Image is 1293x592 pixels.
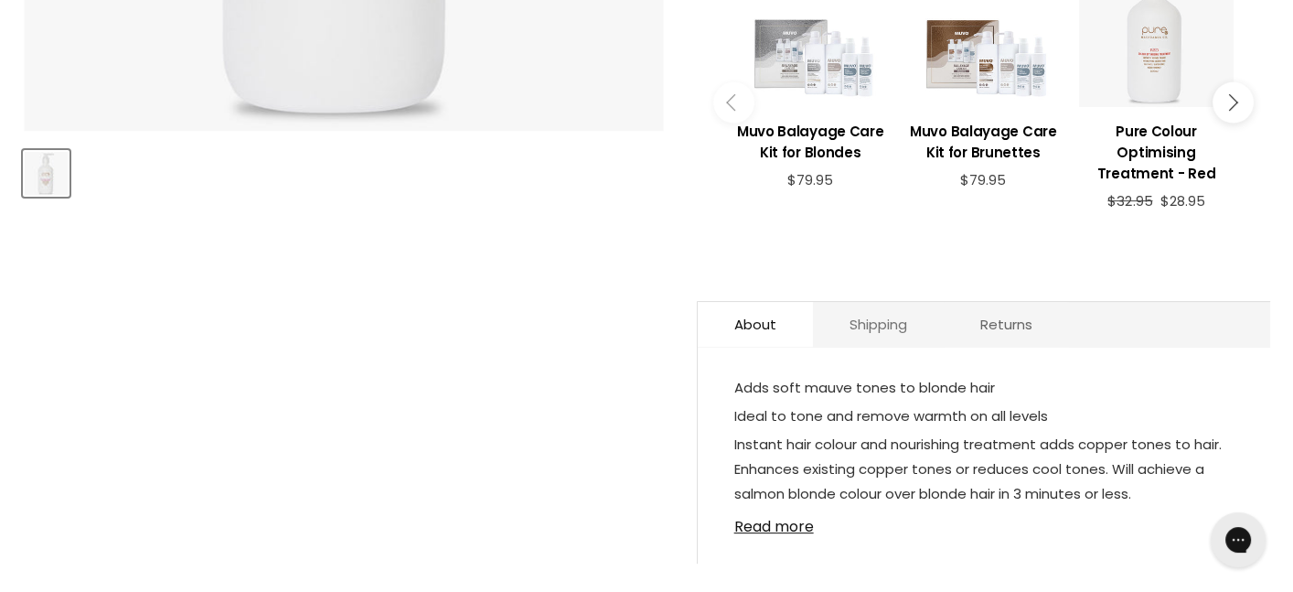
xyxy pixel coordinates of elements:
[23,150,69,197] button: Pure Colour Optimising Treatment - Mulberry Orchid
[25,152,68,195] img: Pure Colour Optimising Treatment - Mulberry Orchid
[906,121,1061,163] h3: Muvo Balayage Care Kit for Brunettes
[733,121,888,163] h3: Muvo Balayage Care Kit for Blondes
[1079,107,1234,193] a: View product:Pure Colour Optimising Treatment - Red
[734,508,1234,535] a: Read more
[944,302,1069,347] a: Returns
[1202,506,1275,574] iframe: Gorgias live chat messenger
[733,107,888,172] a: View product:Muvo Balayage Care Kit for Blondes
[734,375,1234,404] p: Adds soft mauve tones to blonde hair
[813,302,944,347] a: Shipping
[1159,191,1204,210] span: $28.95
[698,302,813,347] a: About
[734,432,1234,510] p: Instant hair colour and nourishing treatment adds copper tones to hair. Enhances existing copper ...
[906,107,1061,172] a: View product:Muvo Balayage Care Kit for Brunettes
[1079,121,1234,184] h3: Pure Colour Optimising Treatment - Red
[1107,191,1152,210] span: $32.95
[960,170,1006,189] span: $79.95
[20,145,668,197] div: Product thumbnails
[787,170,833,189] span: $79.95
[734,404,1234,432] p: Ideal to tone and remove warmth on all levels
